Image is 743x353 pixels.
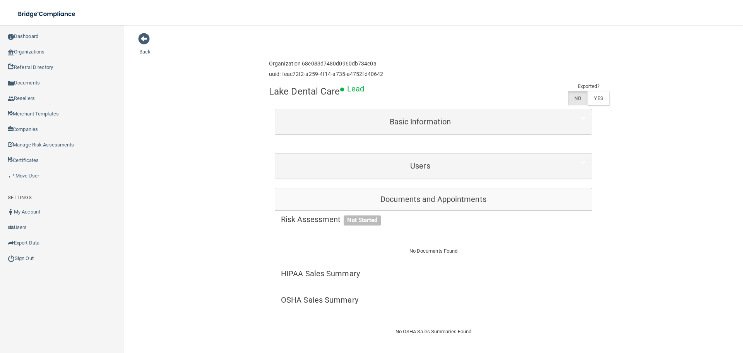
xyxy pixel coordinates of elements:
[139,40,151,55] a: Back
[568,82,609,91] td: Exported?
[12,6,83,22] img: bridge_compliance_login_screen.278c3ca4.svg
[269,71,383,77] h6: uuid: feac72f2-a259-4f14-a735-a4752fd40642
[281,215,586,224] h5: Risk Assessment
[281,117,560,126] h5: Basic Information
[609,298,734,329] iframe: Drift Widget Chat Controller
[8,224,14,231] img: icon-users.e205127d.png
[347,82,364,96] p: Lead
[281,296,586,304] h5: OSHA Sales Summary
[281,162,560,170] h5: Users
[8,34,14,40] img: ic_dashboard_dark.d01f4a41.png
[269,61,383,67] h6: Organization 68c083d7480d0960db734c0a
[281,113,586,131] a: Basic Information
[8,96,14,102] img: ic_reseller.de258add.png
[8,209,14,215] img: ic_user_dark.df1a06c3.png
[8,49,14,55] img: organization-icon.f8decf85.png
[8,172,15,180] img: briefcase.64adab9b.png
[269,86,340,96] h4: Lake Dental Care
[281,157,586,175] a: Users
[344,215,381,226] span: Not Started
[8,193,32,202] label: SETTINGS
[587,91,609,105] label: YES
[568,91,587,105] label: NO
[8,80,14,86] img: icon-documents.8dae5593.png
[275,318,592,346] div: No OSHA Sales Summaries Found
[8,240,14,246] img: icon-export.b9366987.png
[281,269,586,278] h5: HIPAA Sales Summary
[275,237,592,265] div: No Documents Found
[8,255,15,262] img: ic_power_dark.7ecde6b1.png
[275,188,592,211] div: Documents and Appointments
